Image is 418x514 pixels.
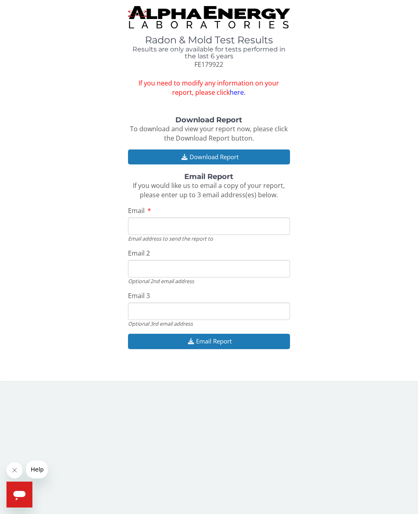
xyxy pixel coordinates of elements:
[128,235,290,242] div: Email address to send the report to
[128,320,290,327] div: Optional 3rd email address
[128,334,290,349] button: Email Report
[128,277,290,285] div: Optional 2nd email address
[130,124,288,143] span: To download and view your report now, please click the Download Report button.
[128,149,290,164] button: Download Report
[230,88,245,97] a: here.
[6,482,32,508] iframe: Button to launch messaging window
[128,35,290,45] h1: Radon & Mold Test Results
[133,181,285,199] span: If you would like us to email a copy of your report, please enter up to 3 email address(es) below.
[128,46,290,60] h4: Results are only available for tests performed in the last 6 years
[128,206,145,215] span: Email
[128,249,150,258] span: Email 2
[128,291,150,300] span: Email 3
[194,60,223,69] span: FE179922
[128,79,290,97] span: If you need to modify any information on your report, please click
[128,6,290,28] img: TightCrop.jpg
[26,461,48,478] iframe: Message from company
[184,172,233,181] strong: Email Report
[6,462,23,478] iframe: Close message
[175,115,242,124] strong: Download Report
